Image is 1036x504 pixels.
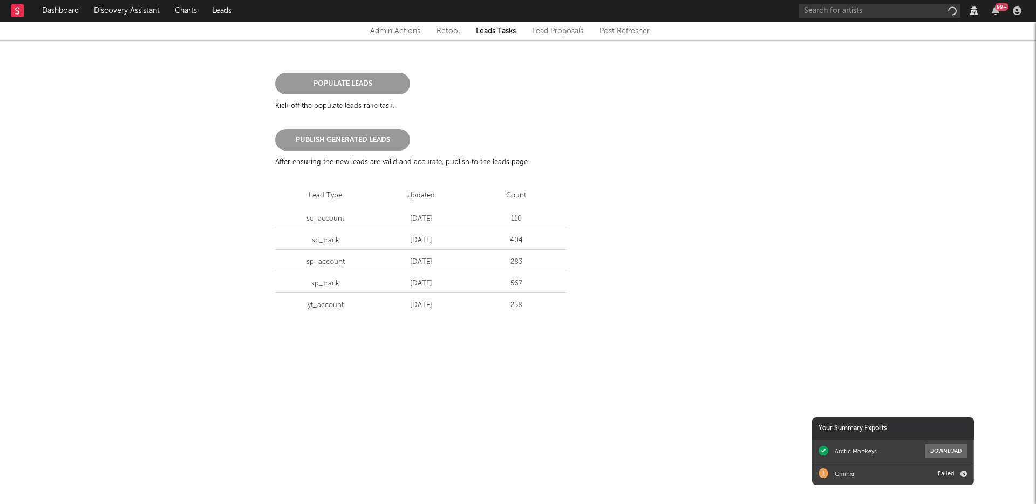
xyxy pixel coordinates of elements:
[376,235,466,246] p: [DATE]
[275,73,410,94] button: Populate Leads
[281,300,371,311] p: yt_account
[995,3,1008,11] div: 99 +
[281,257,371,268] p: sp_account
[275,51,761,331] div: Kick off the populate leads rake task. After ensuring the new leads are valid and accurate, publi...
[532,25,583,38] a: Lead Proposals
[835,447,877,455] div: Arctic Monkeys
[376,300,466,311] p: [DATE]
[925,444,967,458] button: Download
[376,257,466,268] p: [DATE]
[812,417,974,440] div: Your Summary Exports
[471,257,561,268] p: 283
[471,235,561,246] p: 404
[281,235,371,246] p: sc_track
[376,278,466,289] p: [DATE]
[437,25,460,38] a: Retool
[471,278,561,289] p: 567
[373,190,469,201] div: Updated
[376,214,466,224] p: [DATE]
[938,470,954,477] div: Failed
[992,6,999,15] button: 99+
[281,278,371,289] p: sp_track
[281,214,371,224] p: sc_account
[471,214,561,224] p: 110
[275,190,373,201] div: Lead Type
[468,190,567,201] div: Count
[275,129,410,151] button: Publish Generated Leads
[370,25,420,38] div: Admin Actions
[835,470,855,478] div: Gminxr
[799,4,960,18] input: Search for artists
[599,25,650,38] a: Post Refresher
[471,300,561,311] p: 258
